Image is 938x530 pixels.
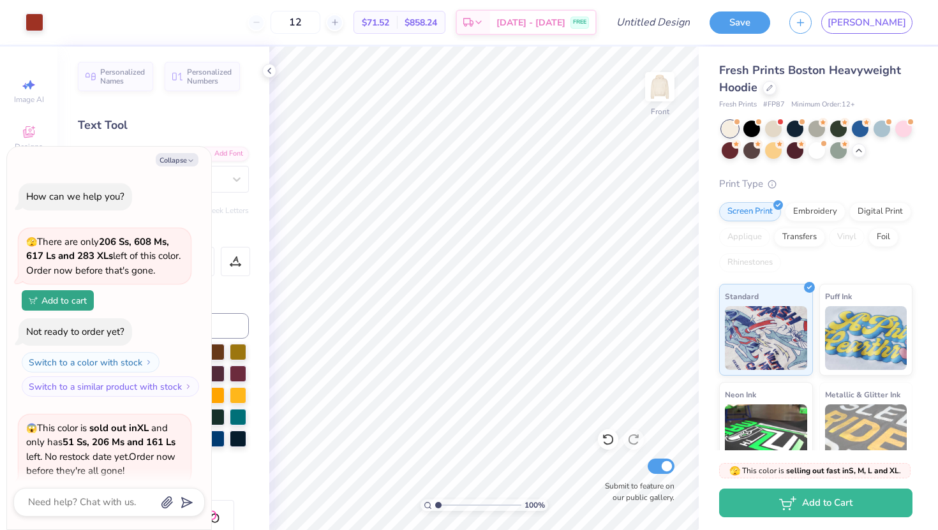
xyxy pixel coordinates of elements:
span: This color is and only has left . No restock date yet. Order now before they're all gone! [26,422,175,478]
div: Not ready to order yet? [26,325,124,338]
div: Screen Print [719,202,781,221]
div: Print Type [719,177,912,191]
span: [PERSON_NAME] [828,15,906,30]
span: Standard [725,290,759,303]
label: Submit to feature on our public gallery. [598,480,674,503]
button: Switch to a similar product with stock [22,376,199,397]
span: Personalized Numbers [187,68,232,85]
span: $71.52 [362,16,389,29]
span: 🫣 [26,236,37,248]
span: $858.24 [405,16,437,29]
img: Standard [725,306,807,370]
input: Untitled Design [606,10,700,35]
button: Add to Cart [719,489,912,517]
strong: selling out fast in S, M, L and XL [786,466,899,476]
span: Fresh Prints Boston Heavyweight Hoodie [719,63,901,95]
div: Digital Print [849,202,911,221]
div: Vinyl [829,228,865,247]
img: Puff Ink [825,306,907,370]
span: 🫣 [729,465,740,477]
span: # FP87 [763,99,785,110]
span: 😱 [26,422,37,434]
img: Switch to a similar product with stock [184,383,192,390]
img: Switch to a color with stock [145,358,153,366]
div: Front [651,106,669,117]
input: – – [271,11,320,34]
span: Puff Ink [825,290,852,303]
span: Image AI [14,94,44,105]
div: Add Font [198,147,249,161]
span: 100 % [525,499,545,511]
div: Rhinestones [719,253,781,272]
img: Front [647,74,673,99]
div: How can we help you? [26,190,124,203]
span: Metallic & Glitter Ink [825,388,900,401]
span: This color is . [729,465,901,476]
span: Neon Ink [725,388,756,401]
span: [DATE] - [DATE] [496,16,565,29]
div: Foil [868,228,898,247]
span: Fresh Prints [719,99,757,110]
div: Text Tool [78,117,249,134]
div: Embroidery [785,202,845,221]
img: Metallic & Glitter Ink [825,404,907,468]
a: [PERSON_NAME] [821,11,912,34]
img: Neon Ink [725,404,807,468]
span: There are only left of this color. Order now before that's gone. [26,235,181,277]
button: Save [710,11,770,34]
span: Minimum Order: 12 + [791,99,855,110]
strong: sold out in XL [89,422,149,434]
button: Switch to a color with stock [22,352,160,372]
span: Designs [15,142,43,152]
img: Add to cart [29,297,38,304]
div: Transfers [774,228,825,247]
div: Applique [719,228,770,247]
button: Collapse [156,153,198,166]
span: Personalized Names [100,68,145,85]
span: FREE [573,18,586,27]
button: Add to cart [22,290,94,311]
strong: 51 Ss, 206 Ms and 161 Ls [63,436,175,448]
